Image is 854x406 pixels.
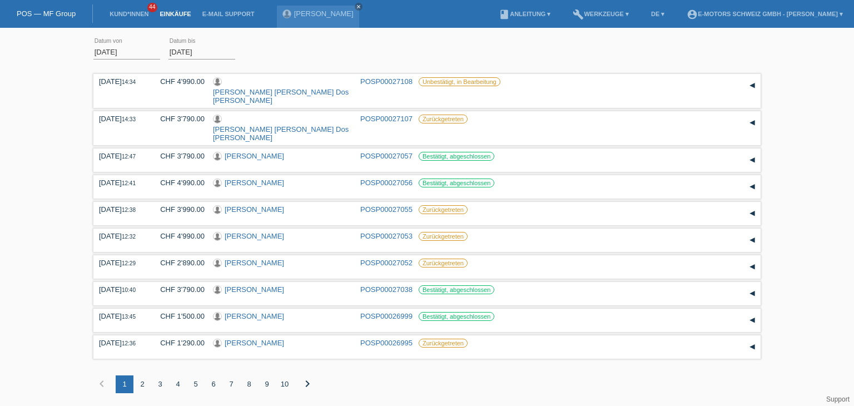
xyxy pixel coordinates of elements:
label: Bestätigt, abgeschlossen [419,312,494,321]
span: 44 [147,3,157,12]
a: E-Mail Support [197,11,260,17]
div: CHF 4'990.00 [152,179,205,187]
div: [DATE] [99,205,143,214]
div: CHF 4'990.00 [152,77,205,86]
div: CHF 1'290.00 [152,339,205,347]
label: Bestätigt, abgeschlossen [419,285,494,294]
div: [DATE] [99,312,143,320]
div: [DATE] [99,232,143,240]
div: CHF 4'990.00 [152,232,205,240]
div: 1 [116,375,133,393]
div: auf-/zuklappen [744,259,761,275]
a: POS — MF Group [17,9,76,18]
span: 12:36 [122,340,136,346]
label: Zurückgetreten [419,205,468,214]
span: 10:40 [122,287,136,293]
div: 7 [222,375,240,393]
div: 9 [258,375,276,393]
a: account_circleE-Motors Schweiz GmbH - [PERSON_NAME] ▾ [681,11,848,17]
i: book [499,9,510,20]
a: DE ▾ [646,11,670,17]
a: Einkäufe [154,11,196,17]
span: 12:47 [122,154,136,160]
div: [DATE] [99,152,143,160]
div: auf-/zuklappen [744,339,761,355]
div: CHF 3'790.00 [152,285,205,294]
a: bookAnleitung ▾ [493,11,556,17]
label: Zurückgetreten [419,232,468,241]
a: POSP00027107 [360,115,413,123]
label: Unbestätigt, in Bearbeitung [419,77,500,86]
div: 6 [205,375,222,393]
label: Zurückgetreten [419,115,468,123]
div: [DATE] [99,115,143,123]
label: Bestätigt, abgeschlossen [419,179,494,187]
div: [DATE] [99,259,143,267]
a: [PERSON_NAME] [225,179,284,187]
span: 13:45 [122,314,136,320]
div: auf-/zuklappen [744,312,761,329]
label: Zurückgetreten [419,339,468,348]
a: Support [826,395,850,403]
span: 12:29 [122,260,136,266]
a: POSP00027055 [360,205,413,214]
div: 2 [133,375,151,393]
div: auf-/zuklappen [744,232,761,249]
div: auf-/zuklappen [744,115,761,131]
div: auf-/zuklappen [744,205,761,222]
a: [PERSON_NAME] [PERSON_NAME] Dos [PERSON_NAME] [213,125,349,142]
div: CHF 2'890.00 [152,259,205,267]
div: [DATE] [99,339,143,347]
div: [DATE] [99,77,143,86]
i: account_circle [687,9,698,20]
a: [PERSON_NAME] [225,232,284,240]
label: Bestätigt, abgeschlossen [419,152,494,161]
div: auf-/zuklappen [744,179,761,195]
a: POSP00027108 [360,77,413,86]
div: CHF 3'790.00 [152,152,205,160]
div: 8 [240,375,258,393]
i: build [573,9,584,20]
a: POSP00027038 [360,285,413,294]
label: Zurückgetreten [419,259,468,268]
span: 14:33 [122,116,136,122]
a: buildWerkzeuge ▾ [567,11,634,17]
a: [PERSON_NAME] [225,339,284,347]
a: POSP00026995 [360,339,413,347]
a: POSP00027053 [360,232,413,240]
a: POSP00027052 [360,259,413,267]
a: [PERSON_NAME] [225,259,284,267]
div: auf-/zuklappen [744,152,761,169]
a: [PERSON_NAME] [225,205,284,214]
span: 12:41 [122,180,136,186]
span: 12:32 [122,234,136,240]
div: [DATE] [99,285,143,294]
a: [PERSON_NAME] [225,312,284,320]
a: [PERSON_NAME] [225,285,284,294]
div: 3 [151,375,169,393]
i: chevron_left [95,377,108,390]
i: close [356,4,361,9]
div: 4 [169,375,187,393]
a: POSP00027056 [360,179,413,187]
a: [PERSON_NAME] [294,9,354,18]
i: chevron_right [301,377,314,390]
a: [PERSON_NAME] [225,152,284,160]
div: CHF 1'500.00 [152,312,205,320]
div: auf-/zuklappen [744,77,761,94]
a: POSP00027057 [360,152,413,160]
a: Kund*innen [104,11,154,17]
a: POSP00026999 [360,312,413,320]
div: 5 [187,375,205,393]
div: auf-/zuklappen [744,285,761,302]
div: CHF 3'990.00 [152,205,205,214]
div: CHF 3'790.00 [152,115,205,123]
span: 14:34 [122,79,136,85]
a: [PERSON_NAME] [PERSON_NAME] Dos [PERSON_NAME] [213,88,349,105]
span: 12:38 [122,207,136,213]
div: 10 [276,375,294,393]
div: [DATE] [99,179,143,187]
a: close [355,3,363,11]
